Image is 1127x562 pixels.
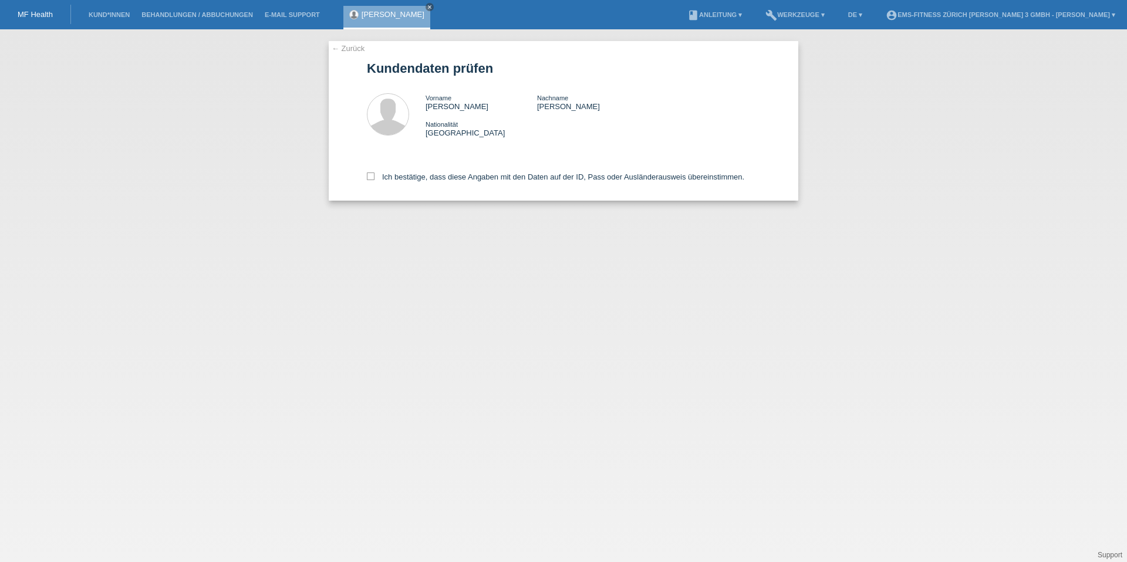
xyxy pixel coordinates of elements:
a: ← Zurück [332,44,365,53]
a: Behandlungen / Abbuchungen [136,11,259,18]
h1: Kundendaten prüfen [367,61,760,76]
div: [PERSON_NAME] [537,93,649,111]
div: [PERSON_NAME] [426,93,537,111]
div: [GEOGRAPHIC_DATA] [426,120,537,137]
a: account_circleEMS-Fitness Zürich [PERSON_NAME] 3 GmbH - [PERSON_NAME] ▾ [880,11,1121,18]
a: DE ▾ [842,11,868,18]
span: Vorname [426,94,451,101]
label: Ich bestätige, dass diese Angaben mit den Daten auf der ID, Pass oder Ausländerausweis übereinsti... [367,172,744,181]
a: [PERSON_NAME] [362,10,424,19]
a: bookAnleitung ▾ [681,11,748,18]
a: buildWerkzeuge ▾ [760,11,831,18]
i: build [765,9,777,21]
a: Support [1098,551,1122,559]
a: E-Mail Support [259,11,326,18]
i: account_circle [886,9,897,21]
i: close [427,4,433,10]
a: close [426,3,434,11]
span: Nationalität [426,121,458,128]
a: Kund*innen [83,11,136,18]
a: MF Health [18,10,53,19]
span: Nachname [537,94,568,101]
i: book [687,9,699,21]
